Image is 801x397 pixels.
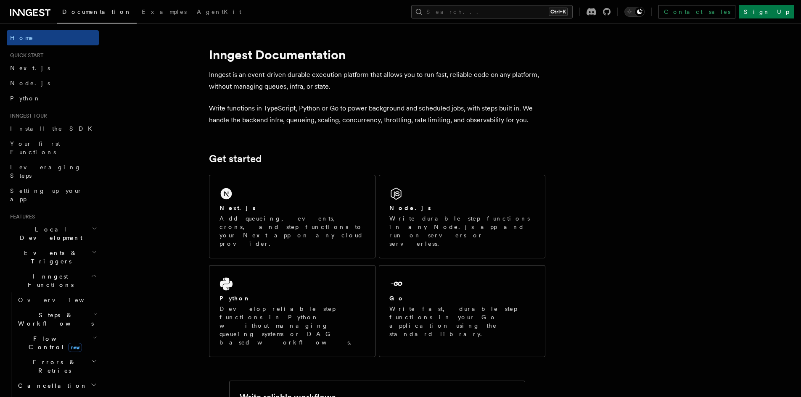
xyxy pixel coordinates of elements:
[7,121,99,136] a: Install the SDK
[389,214,535,248] p: Write durable step functions in any Node.js app and run on servers or serverless.
[624,7,645,17] button: Toggle dark mode
[192,3,246,23] a: AgentKit
[7,269,99,292] button: Inngest Functions
[379,175,545,258] a: Node.jsWrite durable step functions in any Node.js app and run on servers or serverless.
[658,5,735,18] a: Contact sales
[10,80,50,87] span: Node.js
[7,225,92,242] span: Local Development
[7,91,99,106] a: Python
[15,381,87,390] span: Cancellation
[10,65,50,71] span: Next.js
[209,103,545,126] p: Write functions in TypeScript, Python or Go to power background and scheduled jobs, with steps bu...
[10,187,82,202] span: Setting up your app
[197,8,241,15] span: AgentKit
[10,95,41,102] span: Python
[137,3,192,23] a: Examples
[68,343,82,352] span: new
[549,8,568,16] kbd: Ctrl+K
[10,140,60,155] span: Your first Functions
[15,331,99,355] button: Flow Controlnew
[7,136,99,160] a: Your first Functions
[7,160,99,183] a: Leveraging Steps
[739,5,794,18] a: Sign Up
[411,5,573,18] button: Search...Ctrl+K
[10,34,34,42] span: Home
[57,3,137,24] a: Documentation
[7,213,35,220] span: Features
[7,30,99,45] a: Home
[7,113,47,119] span: Inngest tour
[7,245,99,269] button: Events & Triggers
[389,305,535,338] p: Write fast, durable step functions in your Go application using the standard library.
[7,249,92,266] span: Events & Triggers
[10,125,97,132] span: Install the SDK
[18,297,105,303] span: Overview
[389,294,404,302] h2: Go
[15,292,99,308] a: Overview
[209,153,262,165] a: Get started
[209,69,545,92] p: Inngest is an event-driven durable execution platform that allows you to run fast, reliable code ...
[219,214,365,248] p: Add queueing, events, crons, and step functions to your Next app on any cloud provider.
[7,272,91,289] span: Inngest Functions
[7,60,99,76] a: Next.js
[219,305,365,347] p: Develop reliable step functions in Python without managing queueing systems or DAG based workflows.
[10,164,81,179] span: Leveraging Steps
[7,52,43,59] span: Quick start
[209,265,375,357] a: PythonDevelop reliable step functions in Python without managing queueing systems or DAG based wo...
[15,311,94,328] span: Steps & Workflows
[7,222,99,245] button: Local Development
[142,8,187,15] span: Examples
[15,334,93,351] span: Flow Control
[209,47,545,62] h1: Inngest Documentation
[7,183,99,207] a: Setting up your app
[15,358,91,375] span: Errors & Retries
[219,294,251,302] h2: Python
[389,204,431,212] h2: Node.js
[219,204,256,212] h2: Next.js
[15,355,99,378] button: Errors & Retries
[379,265,545,357] a: GoWrite fast, durable step functions in your Go application using the standard library.
[7,76,99,91] a: Node.js
[209,175,375,258] a: Next.jsAdd queueing, events, crons, and step functions to your Next app on any cloud provider.
[15,378,99,393] button: Cancellation
[15,308,99,331] button: Steps & Workflows
[62,8,132,15] span: Documentation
